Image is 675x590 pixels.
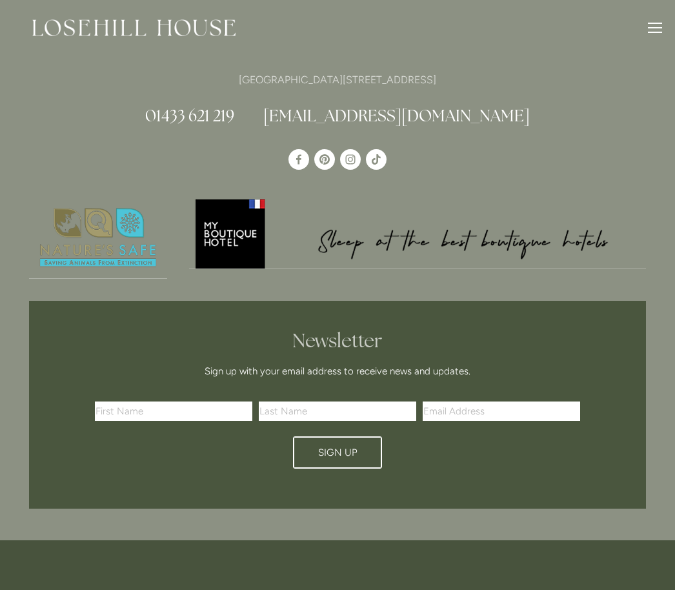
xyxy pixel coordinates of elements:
[99,363,576,379] p: Sign up with your email address to receive news and updates.
[95,402,252,421] input: First Name
[29,71,646,88] p: [GEOGRAPHIC_DATA][STREET_ADDRESS]
[314,149,335,170] a: Pinterest
[189,197,647,269] img: My Boutique Hotel - Logo
[318,447,358,458] span: Sign Up
[340,149,361,170] a: Instagram
[145,105,234,126] a: 01433 621 219
[288,149,309,170] a: Losehill House Hotel & Spa
[423,402,580,421] input: Email Address
[259,402,416,421] input: Last Name
[29,197,167,278] img: Nature's Safe - Logo
[29,197,167,279] a: Nature's Safe - Logo
[99,329,576,352] h2: Newsletter
[32,19,236,36] img: Losehill House
[293,436,382,469] button: Sign Up
[263,105,530,126] a: [EMAIL_ADDRESS][DOMAIN_NAME]
[366,149,387,170] a: TikTok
